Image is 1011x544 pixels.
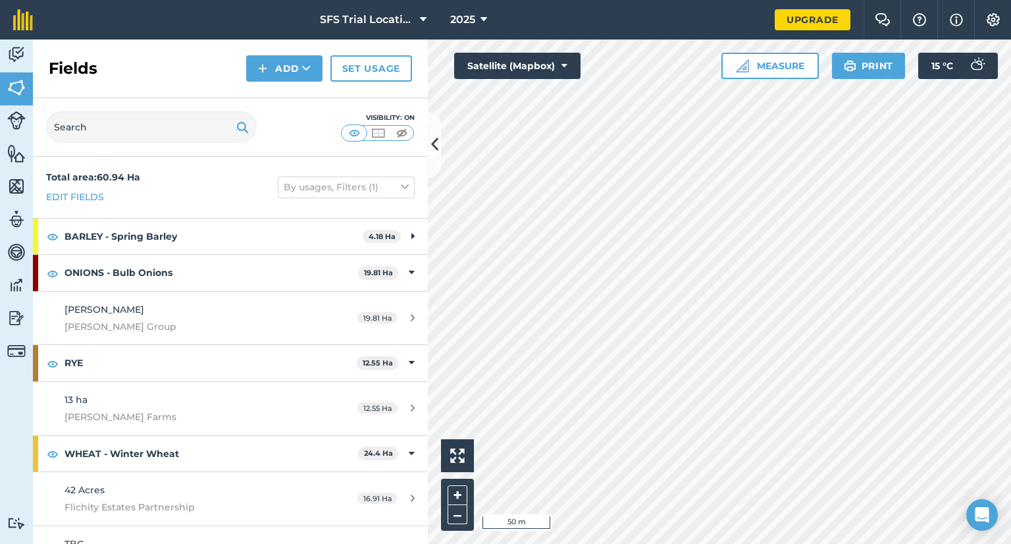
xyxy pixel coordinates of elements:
img: svg+xml;base64,PD94bWwgdmVyc2lvbj0iMS4wIiBlbmNvZGluZz0idXRmLTgiPz4KPCEtLSBHZW5lcmF0b3I6IEFkb2JlIE... [7,209,26,229]
img: svg+xml;base64,PD94bWwgdmVyc2lvbj0iMS4wIiBlbmNvZGluZz0idXRmLTgiPz4KPCEtLSBHZW5lcmF0b3I6IEFkb2JlIE... [7,111,26,130]
a: Set usage [330,55,412,82]
img: Ruler icon [736,59,749,72]
img: svg+xml;base64,PD94bWwgdmVyc2lvbj0iMS4wIiBlbmNvZGluZz0idXRmLTgiPz4KPCEtLSBHZW5lcmF0b3I6IEFkb2JlIE... [7,517,26,530]
span: 12.55 Ha [357,402,398,414]
img: svg+xml;base64,PHN2ZyB4bWxucz0iaHR0cDovL3d3dy53My5vcmcvMjAwMC9zdmciIHdpZHRoPSIxNyIgaGVpZ2h0PSIxNy... [950,12,963,28]
div: Visibility: On [341,113,415,123]
strong: BARLEY - Spring Barley [65,219,363,254]
span: SFS Trial Locations [320,12,415,28]
img: svg+xml;base64,PD94bWwgdmVyc2lvbj0iMS4wIiBlbmNvZGluZz0idXRmLTgiPz4KPCEtLSBHZW5lcmF0b3I6IEFkb2JlIE... [964,53,990,79]
button: 15 °C [918,53,998,79]
img: svg+xml;base64,PD94bWwgdmVyc2lvbj0iMS4wIiBlbmNvZGluZz0idXRmLTgiPz4KPCEtLSBHZW5lcmF0b3I6IEFkb2JlIE... [7,342,26,360]
div: BARLEY - Spring Barley4.18 Ha [33,219,428,254]
button: By usages, Filters (1) [278,177,415,198]
span: 19.81 Ha [357,312,398,323]
img: svg+xml;base64,PHN2ZyB4bWxucz0iaHR0cDovL3d3dy53My5vcmcvMjAwMC9zdmciIHdpZHRoPSIxOCIgaGVpZ2h0PSIyNC... [47,229,59,244]
button: – [448,505,467,524]
img: Four arrows, one pointing top left, one top right, one bottom right and the last bottom left [450,449,465,463]
strong: Total area : 60.94 Ha [46,171,140,183]
span: [PERSON_NAME] [65,304,144,315]
a: 13 ha[PERSON_NAME] Farms12.55 Ha [33,382,428,435]
strong: RYE [65,345,357,381]
img: fieldmargin Logo [13,9,33,30]
img: svg+xml;base64,PHN2ZyB4bWxucz0iaHR0cDovL3d3dy53My5vcmcvMjAwMC9zdmciIHdpZHRoPSIxOCIgaGVpZ2h0PSIyNC... [47,356,59,371]
span: 16.91 Ha [357,493,398,504]
img: svg+xml;base64,PHN2ZyB4bWxucz0iaHR0cDovL3d3dy53My5vcmcvMjAwMC9zdmciIHdpZHRoPSI1NiIgaGVpZ2h0PSI2MC... [7,78,26,97]
img: svg+xml;base64,PHN2ZyB4bWxucz0iaHR0cDovL3d3dy53My5vcmcvMjAwMC9zdmciIHdpZHRoPSI1NiIgaGVpZ2h0PSI2MC... [7,177,26,196]
button: Satellite (Mapbox) [454,53,581,79]
img: svg+xml;base64,PD94bWwgdmVyc2lvbj0iMS4wIiBlbmNvZGluZz0idXRmLTgiPz4KPCEtLSBHZW5lcmF0b3I6IEFkb2JlIE... [7,45,26,65]
strong: WHEAT - Winter Wheat [65,436,358,472]
img: svg+xml;base64,PHN2ZyB4bWxucz0iaHR0cDovL3d3dy53My5vcmcvMjAwMC9zdmciIHdpZHRoPSIxOCIgaGVpZ2h0PSIyNC... [47,446,59,462]
img: Two speech bubbles overlapping with the left bubble in the forefront [875,13,891,26]
div: WHEAT - Winter Wheat24.4 Ha [33,436,428,472]
img: svg+xml;base64,PHN2ZyB4bWxucz0iaHR0cDovL3d3dy53My5vcmcvMjAwMC9zdmciIHdpZHRoPSI1MCIgaGVpZ2h0PSI0MC... [370,126,386,140]
span: 15 ° C [931,53,953,79]
strong: 4.18 Ha [369,232,396,241]
a: [PERSON_NAME][PERSON_NAME] Group19.81 Ha [33,292,428,345]
a: Upgrade [775,9,850,30]
strong: 24.4 Ha [364,449,393,458]
strong: 19.81 Ha [364,268,393,277]
div: RYE12.55 Ha [33,345,428,381]
input: Search [46,111,257,143]
button: Print [832,53,906,79]
div: Open Intercom Messenger [966,499,998,531]
button: Measure [721,53,819,79]
strong: ONIONS - Bulb Onions [65,255,358,290]
img: svg+xml;base64,PHN2ZyB4bWxucz0iaHR0cDovL3d3dy53My5vcmcvMjAwMC9zdmciIHdpZHRoPSIxOSIgaGVpZ2h0PSIyNC... [236,119,249,135]
img: svg+xml;base64,PD94bWwgdmVyc2lvbj0iMS4wIiBlbmNvZGluZz0idXRmLTgiPz4KPCEtLSBHZW5lcmF0b3I6IEFkb2JlIE... [7,308,26,328]
img: svg+xml;base64,PHN2ZyB4bWxucz0iaHR0cDovL3d3dy53My5vcmcvMjAwMC9zdmciIHdpZHRoPSI1NiIgaGVpZ2h0PSI2MC... [7,144,26,163]
button: Add [246,55,323,82]
img: svg+xml;base64,PHN2ZyB4bWxucz0iaHR0cDovL3d3dy53My5vcmcvMjAwMC9zdmciIHdpZHRoPSIxOSIgaGVpZ2h0PSIyNC... [844,58,856,74]
strong: 12.55 Ha [363,358,393,367]
button: + [448,485,467,505]
span: Flichity Estates Partnership [65,500,312,514]
img: A question mark icon [912,13,927,26]
a: 42 AcresFlichity Estates Partnership16.91 Ha [33,472,428,526]
span: 13 ha [65,394,88,406]
img: svg+xml;base64,PHN2ZyB4bWxucz0iaHR0cDovL3d3dy53My5vcmcvMjAwMC9zdmciIHdpZHRoPSIxOCIgaGVpZ2h0PSIyNC... [47,265,59,281]
span: 42 Acres [65,484,105,496]
span: [PERSON_NAME] Group [65,319,312,334]
a: Edit fields [46,190,104,204]
img: svg+xml;base64,PD94bWwgdmVyc2lvbj0iMS4wIiBlbmNvZGluZz0idXRmLTgiPz4KPCEtLSBHZW5lcmF0b3I6IEFkb2JlIE... [7,275,26,295]
img: svg+xml;base64,PHN2ZyB4bWxucz0iaHR0cDovL3d3dy53My5vcmcvMjAwMC9zdmciIHdpZHRoPSI1MCIgaGVpZ2h0PSI0MC... [346,126,363,140]
span: 2025 [450,12,475,28]
img: svg+xml;base64,PHN2ZyB4bWxucz0iaHR0cDovL3d3dy53My5vcmcvMjAwMC9zdmciIHdpZHRoPSI1MCIgaGVpZ2h0PSI0MC... [394,126,410,140]
div: ONIONS - Bulb Onions19.81 Ha [33,255,428,290]
span: [PERSON_NAME] Farms [65,410,312,424]
img: svg+xml;base64,PHN2ZyB4bWxucz0iaHR0cDovL3d3dy53My5vcmcvMjAwMC9zdmciIHdpZHRoPSIxNCIgaGVpZ2h0PSIyNC... [258,61,267,76]
h2: Fields [49,58,97,79]
img: A cog icon [985,13,1001,26]
img: svg+xml;base64,PD94bWwgdmVyc2lvbj0iMS4wIiBlbmNvZGluZz0idXRmLTgiPz4KPCEtLSBHZW5lcmF0b3I6IEFkb2JlIE... [7,242,26,262]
